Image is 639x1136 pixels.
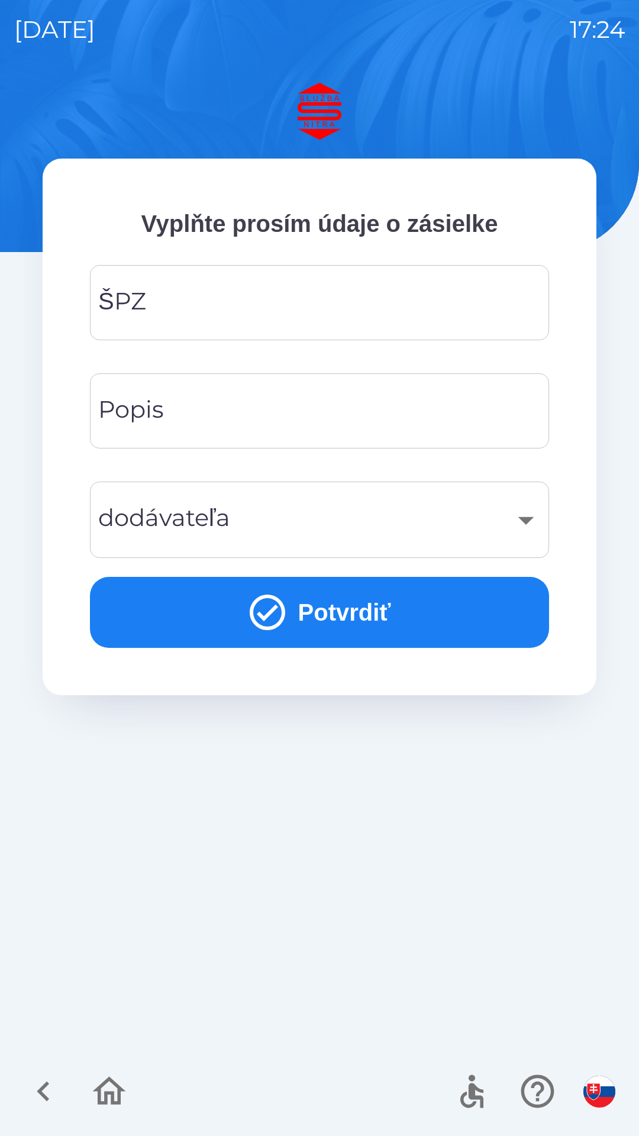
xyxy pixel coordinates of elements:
p: Vyplňte prosím údaje o zásielke [90,206,549,241]
button: Potvrdiť [90,577,549,648]
img: sk flag [583,1076,615,1108]
p: 17:24 [570,12,625,47]
img: Logo [43,83,596,140]
p: [DATE] [14,12,95,47]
